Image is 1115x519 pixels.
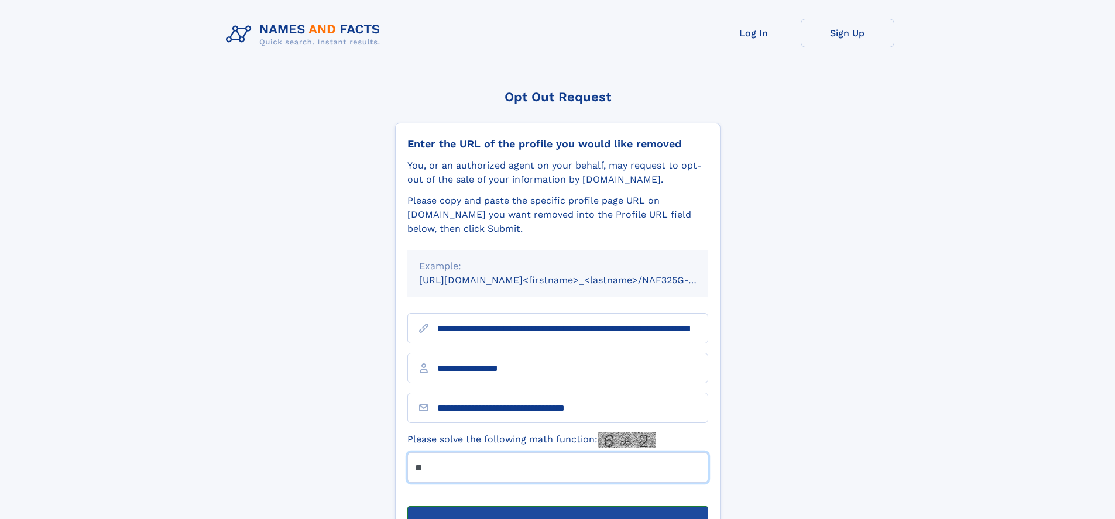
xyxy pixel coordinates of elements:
div: Opt Out Request [395,90,721,104]
a: Sign Up [801,19,894,47]
div: Please copy and paste the specific profile page URL on [DOMAIN_NAME] you want removed into the Pr... [407,194,708,236]
a: Log In [707,19,801,47]
img: Logo Names and Facts [221,19,390,50]
small: [URL][DOMAIN_NAME]<firstname>_<lastname>/NAF325G-xxxxxxxx [419,274,730,286]
div: Enter the URL of the profile you would like removed [407,138,708,150]
label: Please solve the following math function: [407,432,656,448]
div: Example: [419,259,697,273]
div: You, or an authorized agent on your behalf, may request to opt-out of the sale of your informatio... [407,159,708,187]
